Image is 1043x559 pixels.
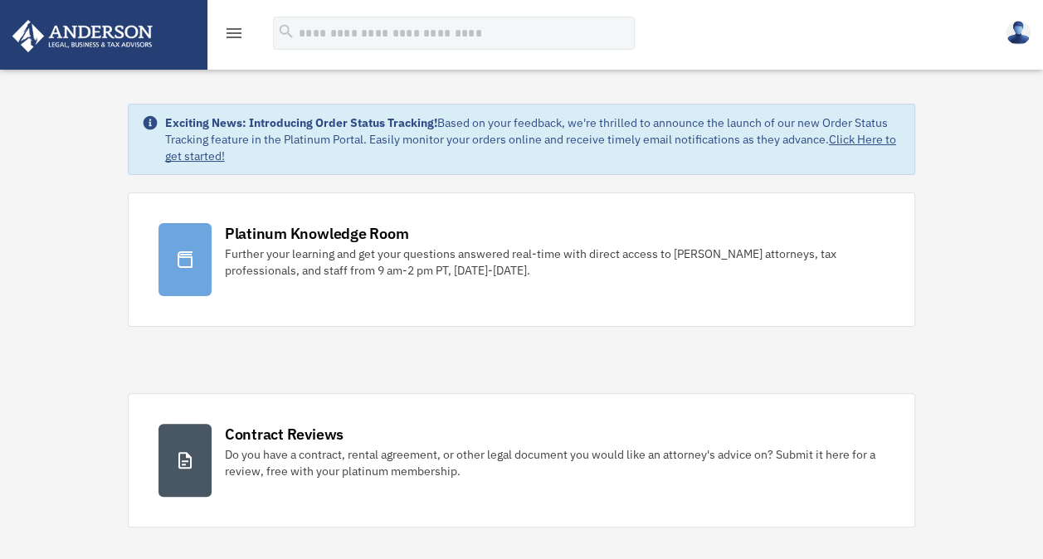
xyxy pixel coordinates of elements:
div: Further your learning and get your questions answered real-time with direct access to [PERSON_NAM... [225,245,885,279]
i: search [277,22,295,41]
img: Anderson Advisors Platinum Portal [7,20,158,52]
div: Do you have a contract, rental agreement, or other legal document you would like an attorney's ad... [225,446,885,479]
a: menu [224,29,244,43]
img: User Pic [1006,21,1031,45]
a: Click Here to get started! [165,132,896,163]
div: Contract Reviews [225,424,344,445]
div: Based on your feedback, we're thrilled to announce the launch of our new Order Status Tracking fe... [165,114,902,164]
a: Contract Reviews Do you have a contract, rental agreement, or other legal document you would like... [128,393,916,527]
div: Platinum Knowledge Room [225,223,409,244]
strong: Exciting News: Introducing Order Status Tracking! [165,115,437,130]
i: menu [224,23,244,43]
a: Platinum Knowledge Room Further your learning and get your questions answered real-time with dire... [128,192,916,327]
